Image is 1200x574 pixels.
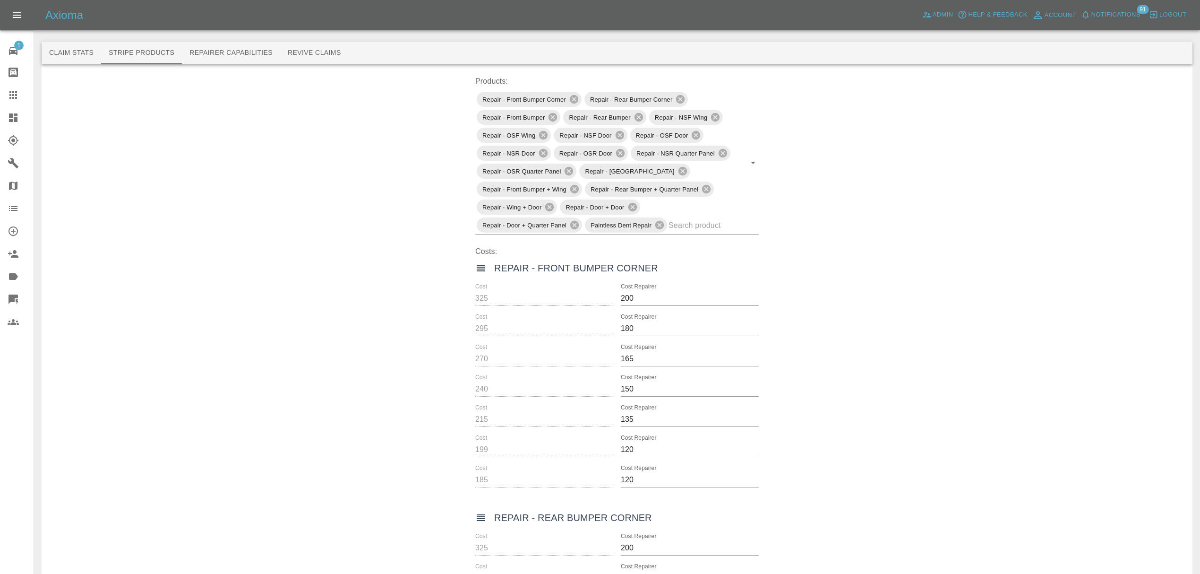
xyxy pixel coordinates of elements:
[920,8,956,22] a: Admin
[477,202,547,213] span: Repair - Wing + Door
[45,8,83,23] h5: Axioma
[968,9,1027,20] span: Help & Feedback
[477,92,582,107] div: Repair - Front Bumper Corner
[477,148,541,159] span: Repair - NSR Door
[669,218,732,233] input: Search product
[631,146,730,161] div: Repair - NSR Quarter Panel
[477,146,551,161] div: Repair - NSR Door
[475,374,487,382] label: Cost
[475,76,759,87] label: Products:
[6,4,28,26] button: Open drawer
[585,182,714,197] div: Repair - Rear Bumper + Quarter Panel
[1159,9,1186,20] span: Logout
[475,434,487,442] label: Cost
[585,220,657,231] span: Paintless Dent Repair
[933,9,953,20] span: Admin
[649,110,723,125] div: Repair - NSF Wing
[649,112,713,123] span: Repair - NSF Wing
[584,94,678,105] span: Repair - Rear Bumper Corner
[621,404,656,412] label: Cost Repairer
[475,283,487,291] label: Cost
[477,217,582,233] div: Repair - Door + Quarter Panel
[1045,10,1076,21] span: Account
[42,42,101,64] button: Claim Stats
[563,110,646,125] div: Repair - Rear Bumper
[554,128,627,143] div: Repair - NSF Door
[621,434,656,442] label: Cost Repairer
[494,261,658,276] h6: Repair - Front Bumper Corner
[631,148,720,159] span: Repair - NSR Quarter Panel
[621,283,656,291] label: Cost Repairer
[475,563,487,571] label: Cost
[554,130,617,141] span: Repair - NSF Door
[560,202,630,213] span: Repair - Door + Door
[1137,5,1149,14] span: 91
[579,166,680,177] span: Repair - [GEOGRAPHIC_DATA]
[621,563,656,571] label: Cost Repairer
[477,94,572,105] span: Repair - Front Bumper Corner
[475,343,487,351] label: Cost
[494,510,652,525] h6: Repair - Rear Bumper Corner
[477,110,560,125] div: Repair - Front Bumper
[621,313,656,321] label: Cost Repairer
[1030,8,1079,23] a: Account
[1079,8,1143,22] button: Notifications
[621,532,656,540] label: Cost Repairer
[554,146,628,161] div: Repair - OSR Door
[477,166,566,177] span: Repair - OSR Quarter Panel
[585,184,704,195] span: Repair - Rear Bumper + Quarter Panel
[621,464,656,472] label: Cost Repairer
[101,42,182,64] button: Stripe Products
[621,343,656,351] label: Cost Repairer
[475,464,487,472] label: Cost
[14,41,24,50] span: 1
[563,112,636,123] span: Repair - Rear Bumper
[477,220,572,231] span: Repair - Door + Quarter Panel
[477,130,541,141] span: Repair - OSF Wing
[584,92,688,107] div: Repair - Rear Bumper Corner
[475,532,487,540] label: Cost
[955,8,1029,22] button: Help & Feedback
[475,313,487,321] label: Cost
[746,156,760,169] button: Open
[621,374,656,382] label: Cost Repairer
[630,128,704,143] div: Repair - OSF Door
[477,164,576,179] div: Repair - OSR Quarter Panel
[477,184,572,195] span: Repair - Front Bumper + Wing
[630,130,694,141] span: Repair - OSF Door
[560,200,640,215] div: Repair - Door + Door
[182,42,280,64] button: Repairer Capabilities
[475,246,759,257] label: Costs:
[585,217,667,233] div: Paintless Dent Repair
[477,112,550,123] span: Repair - Front Bumper
[475,404,487,412] label: Cost
[477,182,582,197] div: Repair - Front Bumper + Wing
[579,164,690,179] div: Repair - [GEOGRAPHIC_DATA]
[280,42,349,64] button: Revive Claims
[1147,8,1189,22] button: Logout
[477,200,557,215] div: Repair - Wing + Door
[554,148,618,159] span: Repair - OSR Door
[1091,9,1140,20] span: Notifications
[477,128,551,143] div: Repair - OSF Wing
